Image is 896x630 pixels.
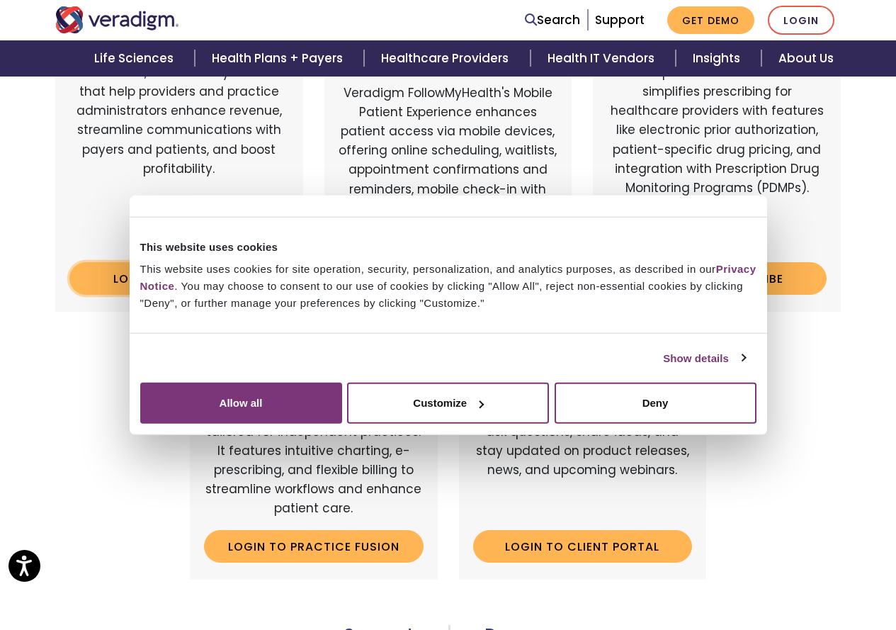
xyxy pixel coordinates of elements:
[347,383,549,424] button: Customize
[531,40,676,77] a: Health IT Vendors
[69,262,289,295] a: Login to Payerpath
[607,63,827,251] p: A comprehensive solution that simplifies prescribing for healthcare providers with features like ...
[761,40,851,77] a: About Us
[624,528,879,613] iframe: Drift Chat Widget
[204,383,424,518] p: A cloud-based, easy-to-use EHR and billing services platform tailored for independent practices. ...
[676,40,761,77] a: Insights
[667,6,754,34] a: Get Demo
[555,383,756,424] button: Deny
[140,261,756,312] div: This website uses cookies for site operation, security, personalization, and analytics purposes, ...
[595,11,645,28] a: Support
[140,263,756,292] a: Privacy Notice
[473,530,693,563] a: Login to Client Portal
[195,40,364,77] a: Health Plans + Payers
[663,349,745,366] a: Show details
[339,84,558,238] p: Veradigm FollowMyHealth's Mobile Patient Experience enhances patient access via mobile devices, o...
[77,40,195,77] a: Life Sciences
[204,530,424,563] a: Login to Practice Fusion
[140,383,342,424] button: Allow all
[140,238,756,255] div: This website uses cookies
[525,11,580,30] a: Search
[69,63,289,251] p: Web-based, user-friendly solutions that help providers and practice administrators enhance revenu...
[473,383,693,518] p: An online portal for Veradigm customers to connect with peers, ask questions, share ideas, and st...
[768,6,834,35] a: Login
[55,6,179,33] img: Veradigm logo
[364,40,530,77] a: Healthcare Providers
